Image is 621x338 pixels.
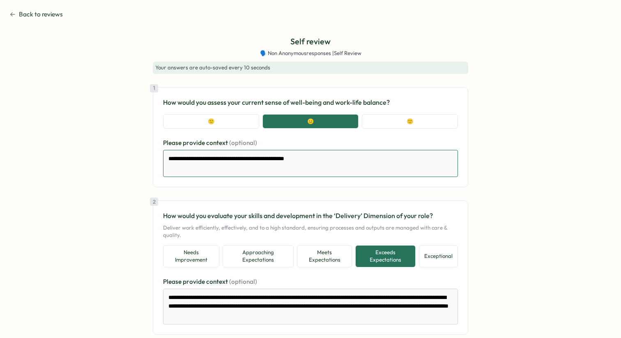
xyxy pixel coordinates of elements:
[229,278,257,285] span: (optional)
[362,114,458,129] button: 🙂
[163,211,458,221] p: How would you evaluate your skills and development in the ‘Delivery’ Dimension of your role?
[155,64,270,71] span: Your answers are auto-saved every 10 seconds
[223,245,294,267] button: Approaching Expectations
[183,139,206,147] span: provide
[150,84,158,92] div: 1
[262,114,359,129] button: 😐
[229,139,257,147] span: (optional)
[419,245,458,267] button: Exceptional
[290,35,331,48] p: Self review
[10,10,63,19] button: Back to reviews
[206,278,229,285] span: context
[163,97,458,108] p: How would you assess your current sense of well-being and work-life balance?
[163,139,183,147] span: Please
[206,139,229,147] span: context
[297,245,352,267] button: Meets Expectations
[163,278,183,285] span: Please
[163,224,458,239] p: Deliver work efficiently, effectively, and to a high standard, ensuring processes and outputs are...
[260,50,361,57] span: 🗣️ Non Anonymous responses | Self Review
[163,245,219,267] button: Needs Improvement
[150,198,158,206] div: 2
[183,278,206,285] span: provide
[355,245,416,267] button: Exceeds Expectations
[19,10,63,19] span: Back to reviews
[163,114,259,129] button: 🙁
